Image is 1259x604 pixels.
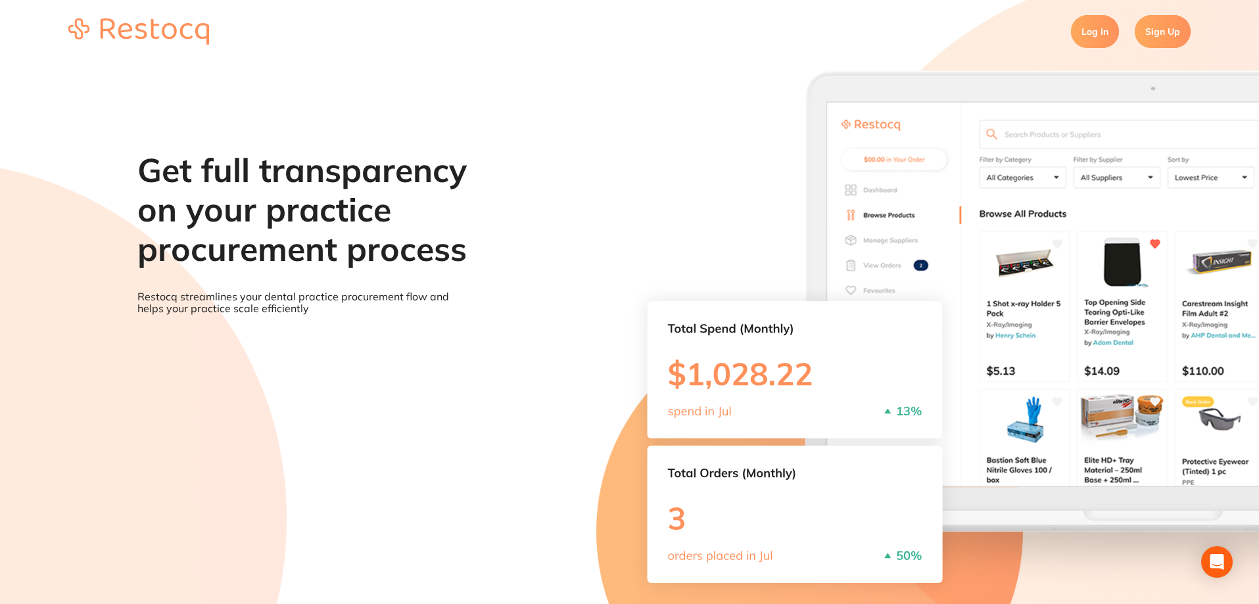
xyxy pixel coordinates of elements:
[68,18,209,45] img: restocq_logo.svg
[137,151,469,269] h1: Get full transparency on your practice procurement process
[1201,546,1233,578] div: Open Intercom Messenger
[137,290,469,315] p: Restocq streamlines your dental practice procurement flow and helps your practice scale efficiently
[1071,15,1119,48] a: Log In
[1135,15,1191,48] a: Sign Up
